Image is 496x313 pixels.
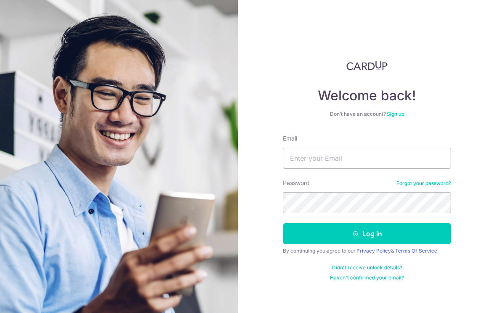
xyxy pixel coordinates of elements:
label: Email [283,134,297,143]
label: Password [283,179,310,187]
div: Don’t have an account? [283,111,451,117]
a: Haven't confirmed your email? [330,274,404,281]
a: Sign up [387,111,404,117]
a: Forgot your password? [396,180,451,187]
button: Log in [283,223,451,244]
a: Didn't receive unlock details? [332,264,402,271]
a: Privacy Policy [356,248,391,254]
img: CardUp Logo [346,60,388,70]
input: Enter your Email [283,148,451,169]
h4: Welcome back! [283,87,451,104]
div: By continuing you agree to our & [283,248,451,254]
a: Terms Of Service [395,248,437,254]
